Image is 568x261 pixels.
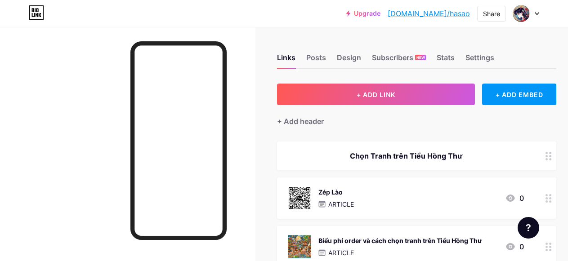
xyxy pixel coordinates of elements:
[388,8,470,19] a: [DOMAIN_NAME]/hasao
[288,150,524,161] div: Chọn Tranh trên Tiểu Hồng Thư
[328,248,354,257] p: ARTICLE
[318,236,482,245] div: Biểu phí order và cách chọn tranh trên Tiểu Hồng Thư
[482,84,556,105] div: + ADD EMBED
[372,52,426,68] div: Subscribers
[437,52,455,68] div: Stats
[483,9,500,18] div: Share
[513,5,530,22] img: Hỏa Sao
[288,235,311,258] img: Biểu phí order và cách chọn tranh trên Tiểu Hồng Thư
[505,193,524,203] div: 0
[337,52,361,68] div: Design
[328,199,354,209] p: ARTICLE
[306,52,326,68] div: Posts
[318,187,354,197] div: Zép Lào
[416,55,425,60] span: NEW
[277,84,475,105] button: + ADD LINK
[357,91,395,98] span: + ADD LINK
[277,116,324,127] div: + Add header
[288,186,311,210] img: Zép Lào
[346,10,380,17] a: Upgrade
[505,241,524,252] div: 0
[465,52,494,68] div: Settings
[277,52,295,68] div: Links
